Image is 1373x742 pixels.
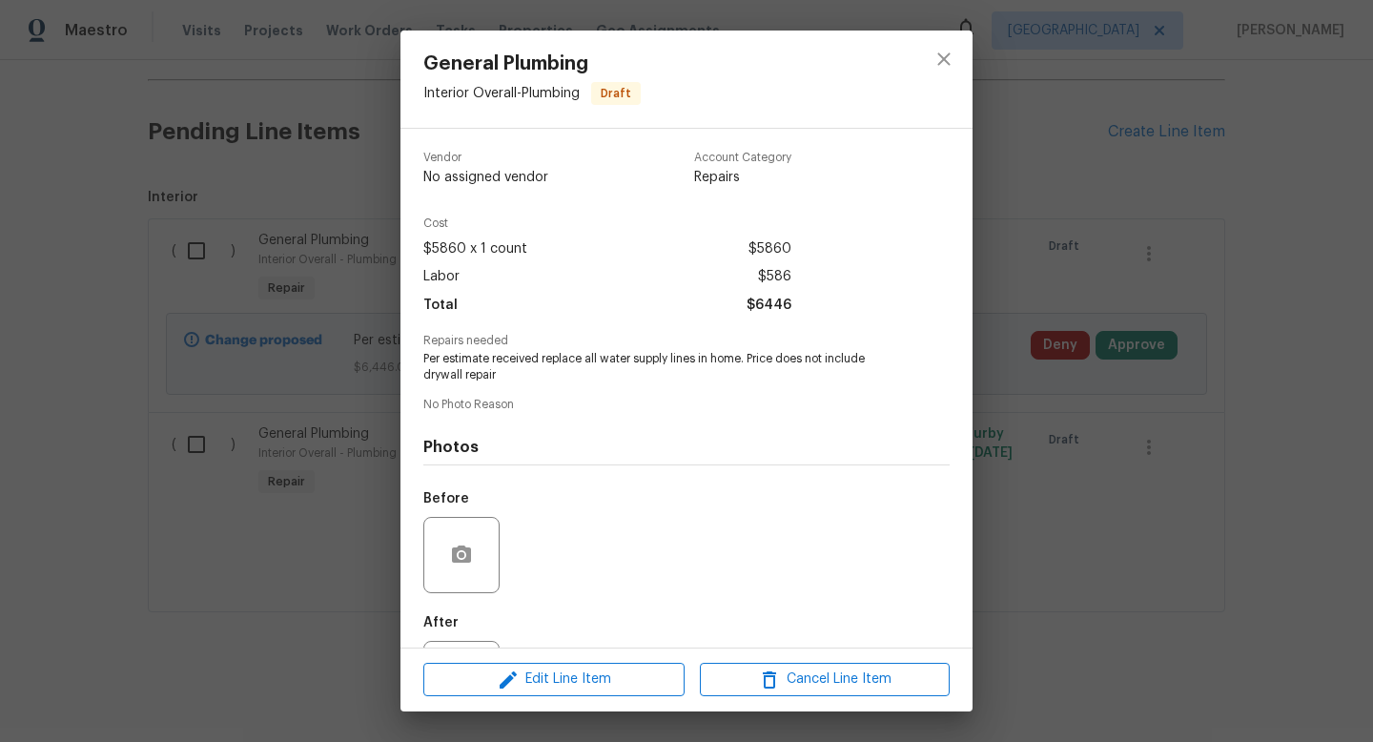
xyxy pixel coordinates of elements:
span: Interior Overall - Plumbing [423,87,580,100]
span: Cost [423,217,791,230]
span: $5860 [748,236,791,263]
span: No Photo Reason [423,399,950,411]
span: $5860 x 1 count [423,236,527,263]
h5: Before [423,492,469,505]
button: Edit Line Item [423,663,685,696]
button: close [921,36,967,82]
span: Edit Line Item [429,668,679,691]
span: Repairs [694,168,791,187]
span: Labor [423,263,460,291]
button: Cancel Line Item [700,663,950,696]
span: No assigned vendor [423,168,548,187]
span: $6446 [747,292,791,319]
h5: After [423,616,459,629]
span: Cancel Line Item [706,668,944,691]
span: Account Category [694,152,791,164]
span: Draft [593,84,639,103]
span: Total [423,292,458,319]
span: Repairs needed [423,335,950,347]
span: Vendor [423,152,548,164]
h4: Photos [423,438,950,457]
span: $586 [758,263,791,291]
span: Per estimate received replace all water supply lines in home. Price does not include drywall repair [423,351,897,383]
span: General Plumbing [423,53,641,74]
